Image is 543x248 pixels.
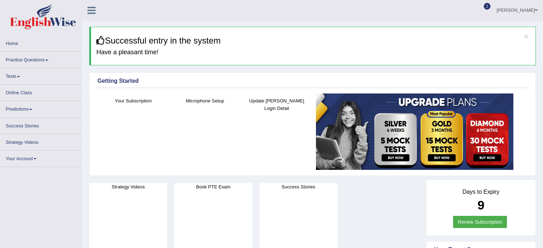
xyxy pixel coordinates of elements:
h3: Successful entry in the system [96,36,530,45]
a: Predictions [0,101,82,115]
h4: Days to Expiry [434,189,528,195]
h4: Your Subscription [101,97,166,105]
h4: Update [PERSON_NAME] Login Detail [245,97,309,112]
button: × [524,32,528,40]
div: Getting Started [97,77,528,85]
h4: Strategy Videos [89,183,167,191]
a: Practice Questions [0,52,82,66]
h4: Have a pleasant time! [96,49,530,56]
h4: Book PTE Exam [174,183,252,191]
img: small5.jpg [316,93,513,170]
a: Strategy Videos [0,134,82,148]
a: Tests [0,68,82,82]
a: Your Account [0,151,82,165]
a: Online Class [0,85,82,98]
a: Renew Subscription [453,216,507,228]
a: Success Stories [0,118,82,132]
h4: Success Stories [260,183,337,191]
b: 9 [477,198,484,212]
a: Home [0,35,82,49]
span: 1 [484,3,491,10]
h4: Microphone Setup [173,97,237,105]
